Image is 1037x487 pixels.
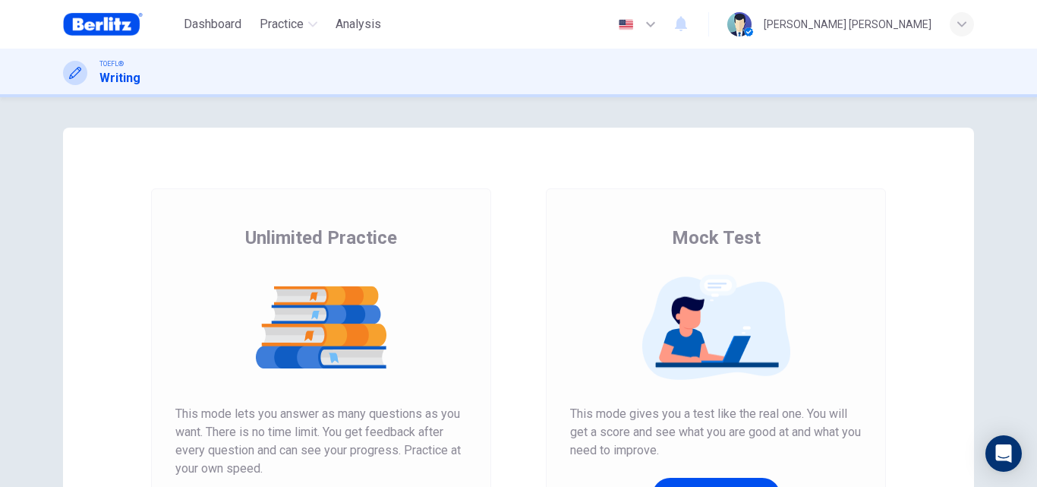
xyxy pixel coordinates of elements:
div: [PERSON_NAME] [PERSON_NAME] [764,15,931,33]
img: Profile picture [727,12,752,36]
span: Analysis [336,15,381,33]
img: en [616,19,635,30]
img: Berlitz Brasil logo [63,9,143,40]
span: Dashboard [184,15,241,33]
span: This mode lets you answer as many questions as you want. There is no time limit. You get feedback... [175,405,467,478]
a: Berlitz Brasil logo [63,9,178,40]
span: Unlimited Practice [245,226,397,250]
span: Practice [260,15,304,33]
button: Analysis [329,11,387,38]
span: Mock Test [672,226,761,250]
h1: Writing [99,69,140,87]
button: Practice [254,11,323,38]
button: Dashboard [178,11,247,38]
span: This mode gives you a test like the real one. You will get a score and see what you are good at a... [570,405,862,460]
div: Open Intercom Messenger [985,435,1022,472]
span: TOEFL® [99,59,124,69]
